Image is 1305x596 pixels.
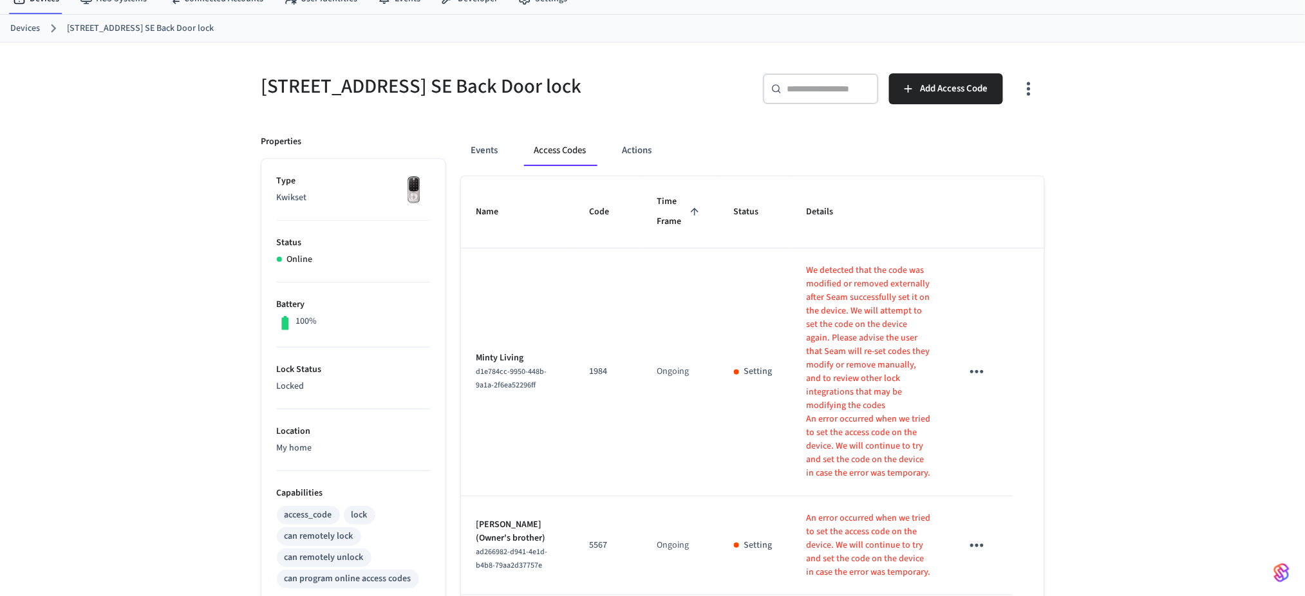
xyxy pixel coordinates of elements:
[807,413,931,480] p: An error occurred when we tried to set the access code on the device. We will continue to try and...
[277,191,430,205] p: Kwikset
[744,365,773,378] p: Setting
[461,135,1044,166] div: ant example
[461,135,509,166] button: Events
[589,202,626,222] span: Code
[476,202,516,222] span: Name
[589,539,626,552] p: 5567
[277,363,430,377] p: Lock Status
[807,512,931,579] p: An error occurred when we tried to set the access code on the device. We will continue to try and...
[612,135,662,166] button: Actions
[734,202,776,222] span: Status
[589,365,626,378] p: 1984
[261,73,645,100] h5: [STREET_ADDRESS] SE Back Door lock
[285,551,364,564] div: can remotely unlock
[285,572,411,586] div: can program online access codes
[641,496,718,595] td: Ongoing
[287,253,313,266] p: Online
[657,192,703,232] span: Time Frame
[476,351,559,365] p: Minty Living
[744,539,773,552] p: Setting
[277,425,430,438] p: Location
[807,264,931,413] p: We detected that the code was modified or removed externally after Seam successfully set it on th...
[277,174,430,188] p: Type
[285,508,332,522] div: access_code
[277,298,430,312] p: Battery
[67,22,214,35] a: [STREET_ADDRESS] SE Back Door lock
[296,315,317,328] p: 100%
[476,366,547,391] span: d1e784cc-9950-448b-9a1a-2f6ea52296ff
[641,248,718,496] td: Ongoing
[920,80,988,97] span: Add Access Code
[285,530,353,543] div: can remotely lock
[476,518,559,545] p: [PERSON_NAME] (Owner's brother)
[352,508,368,522] div: lock
[476,546,548,571] span: ad266982-d941-4e1d-b4b8-79aa2d37757e
[889,73,1003,104] button: Add Access Code
[277,487,430,500] p: Capabilities
[524,135,597,166] button: Access Codes
[10,22,40,35] a: Devices
[261,135,302,149] p: Properties
[398,174,430,207] img: Yale Assure Touchscreen Wifi Smart Lock, Satin Nickel, Front
[277,380,430,393] p: Locked
[807,202,850,222] span: Details
[277,442,430,455] p: My home
[1274,563,1290,583] img: SeamLogoGradient.69752ec5.svg
[277,236,430,250] p: Status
